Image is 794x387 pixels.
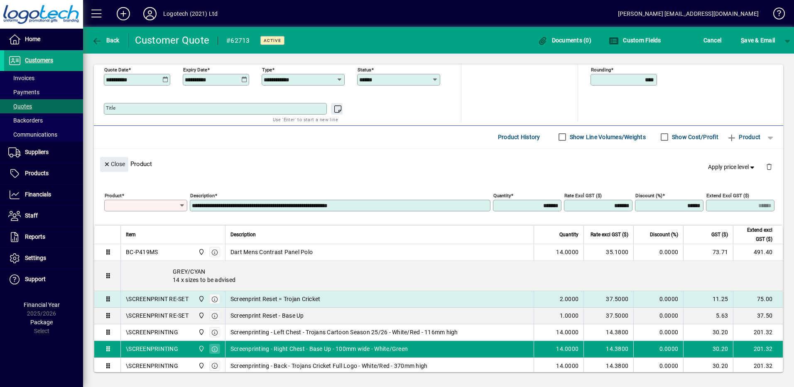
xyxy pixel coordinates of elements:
span: Apply price level [708,163,756,171]
a: Backorders [4,113,83,127]
mat-label: Type [262,66,272,72]
span: Central [196,247,206,257]
span: Customers [25,57,53,64]
div: 14.3800 [589,362,628,370]
td: 73.71 [683,244,733,261]
mat-label: Title [106,105,115,111]
a: Products [4,163,83,184]
a: Settings [4,248,83,269]
span: Back [92,37,120,44]
span: S [741,37,744,44]
span: Reports [25,233,45,240]
span: Support [25,276,46,282]
span: Home [25,36,40,42]
a: Suppliers [4,142,83,163]
mat-label: Rounding [591,66,611,72]
span: Screenprint Reset = Trojan Cricket [230,295,321,303]
td: 30.20 [683,324,733,341]
span: Documents (0) [537,37,591,44]
span: Central [196,361,206,370]
mat-label: Status [358,66,371,72]
span: Screenprinting - Left Chest - Trojans Cartoon Season 25/26 - White/Red - 116mm high [230,328,458,336]
span: Financial Year [24,301,60,308]
label: Show Line Volumes/Weights [568,133,646,141]
app-page-header-button: Close [98,160,130,167]
span: Backorders [8,117,43,124]
mat-label: Discount (%) [635,192,662,198]
td: 30.20 [683,341,733,358]
a: Financials [4,184,83,205]
span: Active [264,38,281,43]
span: Rate excl GST ($) [591,230,628,239]
div: \SCREENPRINT RE-SET [126,295,189,303]
span: 14.0000 [556,362,578,370]
td: 201.32 [733,341,783,358]
mat-label: Extend excl GST ($) [706,192,749,198]
div: Logotech (2021) Ltd [163,7,218,20]
span: 14.0000 [556,328,578,336]
div: 37.5000 [589,295,628,303]
span: Payments [8,89,39,96]
mat-label: Description [190,192,215,198]
div: 35.1000 [589,248,628,256]
span: Dart Mens Contrast Panel Polo [230,248,313,256]
span: Discount (%) [650,230,678,239]
div: GREY/CYAN 14 x sizes to be advised [121,261,783,291]
td: 0.0000 [633,324,683,341]
a: Invoices [4,71,83,85]
button: Custom Fields [607,33,663,48]
div: \SCREENPRINT RE-SET [126,311,189,320]
span: Products [25,170,49,176]
span: Close [103,157,125,171]
span: 14.0000 [556,248,578,256]
span: Cancel [703,34,722,47]
td: 0.0000 [633,341,683,358]
mat-label: Quantity [493,192,511,198]
span: Staff [25,212,38,219]
td: 0.0000 [633,358,683,374]
app-page-header-button: Delete [759,163,779,170]
span: ave & Email [741,34,775,47]
a: Payments [4,85,83,99]
td: 0.0000 [633,291,683,308]
mat-label: Expiry date [183,66,207,72]
div: \SCREENPRINTING [126,362,178,370]
div: [PERSON_NAME] [EMAIL_ADDRESS][DOMAIN_NAME] [618,7,759,20]
div: 37.5000 [589,311,628,320]
span: Central [196,344,206,353]
div: 14.3800 [589,328,628,336]
span: Screenprinting - Back - Trojans Cricket Full Logo - White/Red - 370mm high [230,362,428,370]
span: Settings [25,255,46,261]
a: Staff [4,206,83,226]
div: Product [94,149,783,179]
span: Item [126,230,136,239]
span: Package [30,319,53,326]
span: Screenprinting - Right Chest - Base Up - 100mm wide - White/Green [230,345,408,353]
button: Back [90,33,122,48]
a: Quotes [4,99,83,113]
a: Home [4,29,83,50]
td: 201.32 [733,358,783,374]
button: Close [100,157,128,172]
span: Financials [25,191,51,198]
a: Knowledge Base [767,2,784,29]
div: 14.3800 [589,345,628,353]
mat-hint: Use 'Enter' to start a new line [273,115,338,124]
span: 2.0000 [560,295,579,303]
span: Custom Fields [609,37,661,44]
button: Save & Email [737,33,779,48]
span: GST ($) [711,230,728,239]
button: Cancel [701,33,724,48]
a: Support [4,269,83,290]
button: Documents (0) [535,33,593,48]
button: Add [110,6,137,21]
div: Customer Quote [135,34,210,47]
td: 75.00 [733,291,783,308]
td: 491.40 [733,244,783,261]
td: 201.32 [733,324,783,341]
mat-label: Quote date [104,66,128,72]
div: \SCREENPRINTING [126,328,178,336]
span: Screenprint Reset - Base Up [230,311,304,320]
a: Communications [4,127,83,142]
span: Quotes [8,103,32,110]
